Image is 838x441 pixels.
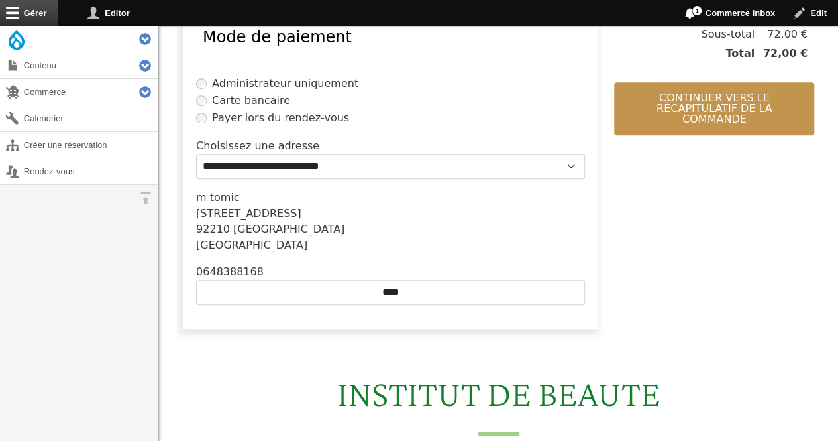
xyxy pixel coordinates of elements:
span: 72,00 € [755,46,808,62]
span: Mode de paiement [203,28,352,46]
span: 92210 [196,223,230,235]
button: Continuer vers le récapitulatif de la commande [614,82,814,135]
span: [STREET_ADDRESS] [196,207,301,220]
div: 0648388168 [196,264,585,280]
h2: INSTITUT DE BEAUTE [167,371,830,436]
label: Choisissez une adresse [196,138,319,154]
span: 72,00 € [755,27,808,42]
label: Carte bancaire [212,93,290,109]
label: Administrateur uniquement [212,76,358,92]
button: Orientation horizontale [132,185,158,211]
span: m [196,191,207,204]
label: Payer lors du rendez-vous [212,110,349,126]
span: [GEOGRAPHIC_DATA] [196,239,307,251]
span: Sous-total [701,27,755,42]
span: Total [725,46,755,62]
span: [GEOGRAPHIC_DATA] [233,223,344,235]
span: tomic [210,191,240,204]
span: 1 [692,5,702,16]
